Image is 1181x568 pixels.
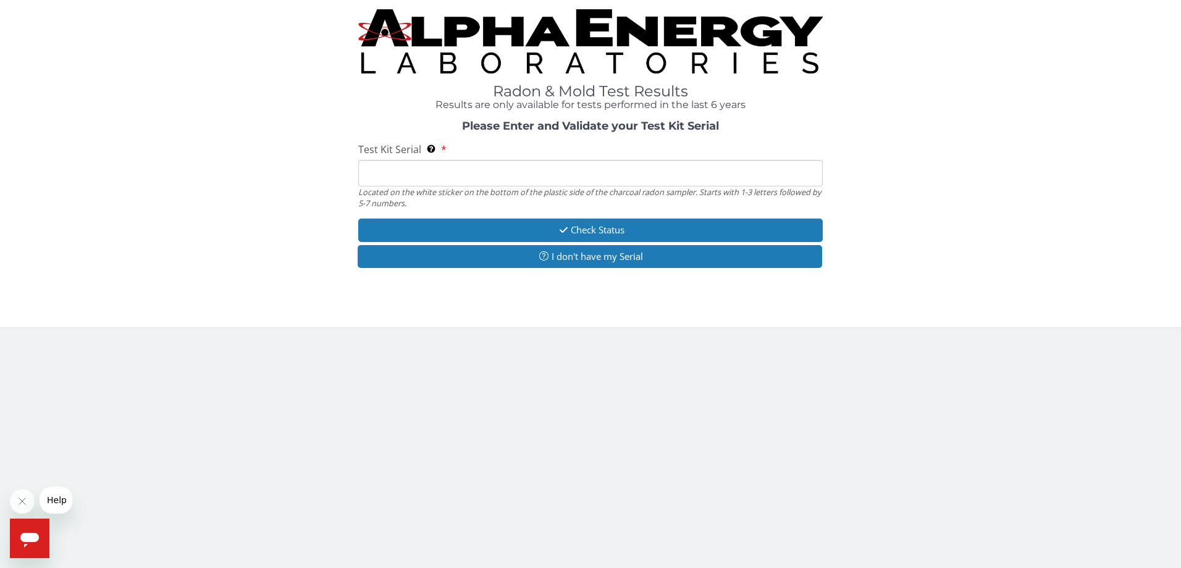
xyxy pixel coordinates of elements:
[358,143,421,156] span: Test Kit Serial
[358,83,823,99] h1: Radon & Mold Test Results
[358,219,823,241] button: Check Status
[40,487,72,514] iframe: Message from company
[10,489,35,514] iframe: Close message
[358,9,823,73] img: TightCrop.jpg
[358,245,823,268] button: I don't have my Serial
[358,99,823,111] h4: Results are only available for tests performed in the last 6 years
[10,519,49,558] iframe: Button to launch messaging window
[358,186,823,209] div: Located on the white sticker on the bottom of the plastic side of the charcoal radon sampler. Sta...
[462,119,719,133] strong: Please Enter and Validate your Test Kit Serial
